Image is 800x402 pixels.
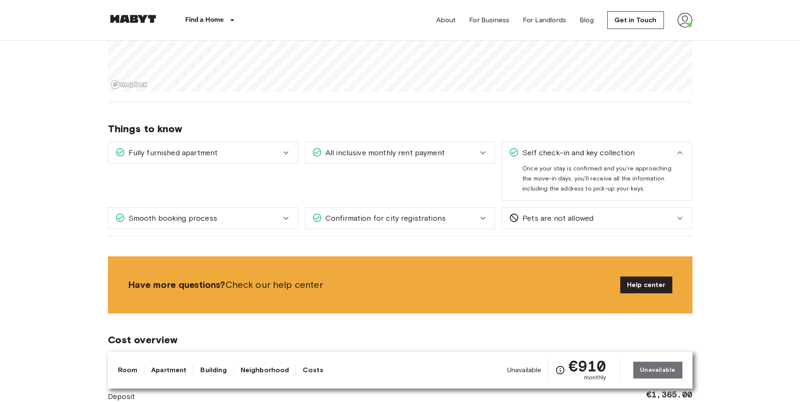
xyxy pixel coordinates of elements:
svg: Check cost overview for full price breakdown. Please note that discounts apply to new joiners onl... [555,365,565,375]
a: Costs [303,365,323,375]
div: Confirmation for city registrations [305,208,495,229]
a: Apartment [151,365,186,375]
b: Have more questions? [128,279,226,290]
p: Find a Home [185,15,224,25]
a: Building [200,365,226,375]
span: Things to know [108,123,692,135]
a: Help center [620,277,672,293]
div: Fully furnished apartment [108,142,298,163]
a: For Business [469,15,509,25]
span: Pets are not allowed [519,213,593,224]
a: Neighborhood [241,365,289,375]
img: avatar [677,13,692,28]
a: Mapbox logo [110,80,147,89]
span: Deposit [108,391,135,402]
span: Confirmation for city registrations [322,213,446,224]
a: About [436,15,456,25]
div: Pets are not allowed [502,208,692,229]
span: €1,365.00 [646,389,692,400]
span: monthly [584,373,606,382]
div: Smooth booking process [108,208,298,229]
span: Smooth booking process [125,213,217,224]
span: Fully furnished apartment [125,147,218,158]
a: For Landlords [523,15,566,25]
a: Room [118,365,138,375]
span: Self check-in and key collection [519,147,635,158]
span: Check our help center [128,279,614,291]
a: Blog [580,15,594,25]
a: Get in Touch [607,11,664,29]
div: Self check-in and key collection [502,142,692,163]
span: Cost overview [108,334,692,346]
span: All inclusive monthly rent payment [322,147,445,158]
span: Unavailable [507,365,542,375]
span: Once your stay is confirmed and you're approaching the move-in days, you'll receive all the infor... [522,165,671,199]
div: All inclusive monthly rent payment [305,142,495,163]
img: Habyt [108,15,158,23]
span: €910 [569,358,606,373]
